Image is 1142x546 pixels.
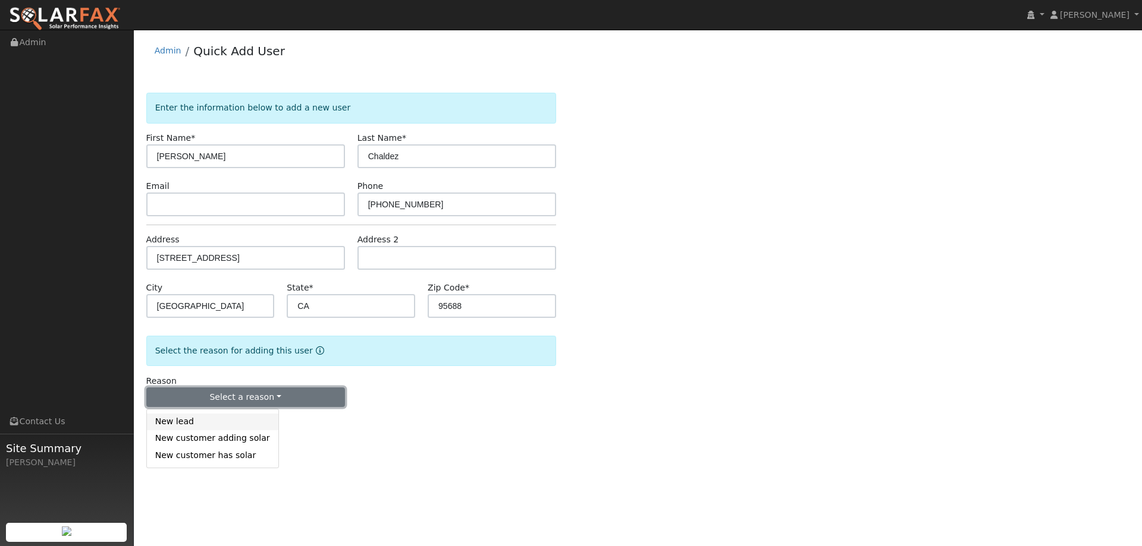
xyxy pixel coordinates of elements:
[146,375,177,387] label: Reason
[146,180,170,192] label: Email
[191,133,195,143] span: Required
[357,180,384,192] label: Phone
[6,440,127,456] span: Site Summary
[147,430,278,447] a: New customer adding solar
[146,387,345,408] button: Select a reason
[193,44,285,58] a: Quick Add User
[1060,10,1130,20] span: [PERSON_NAME]
[146,282,163,294] label: City
[155,46,181,55] a: Admin
[465,283,469,292] span: Required
[146,132,196,144] label: First Name
[6,456,127,469] div: [PERSON_NAME]
[309,283,313,292] span: Required
[9,7,121,31] img: SolarFax
[357,132,406,144] label: Last Name
[428,282,469,294] label: Zip Code
[147,447,278,463] a: New customer has solar
[313,346,324,355] a: Reason for new user
[357,233,399,246] label: Address 2
[146,336,556,366] div: Select the reason for adding this user
[146,233,180,246] label: Address
[146,93,556,123] div: Enter the information below to add a new user
[62,526,71,536] img: retrieve
[147,414,278,430] a: New lead
[402,133,406,143] span: Required
[287,282,313,294] label: State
